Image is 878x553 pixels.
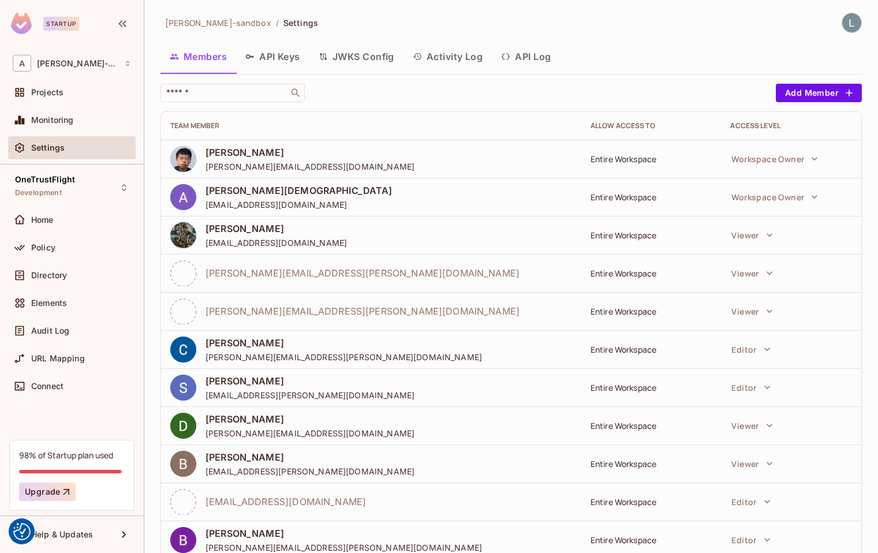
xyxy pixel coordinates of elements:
[206,184,393,197] span: [PERSON_NAME][DEMOGRAPHIC_DATA]
[309,42,403,71] button: JWKS Config
[15,188,62,197] span: Development
[730,121,852,130] div: Access Level
[591,268,712,279] div: Entire Workspace
[170,375,196,401] img: ACg8ocKnW_d21XCEdNQNUbdJW-nbSTGU7o3ezzGJ0yTerscxPEIvYQ=s96-c
[206,146,414,159] span: [PERSON_NAME]
[206,527,482,540] span: [PERSON_NAME]
[591,344,712,355] div: Entire Workspace
[31,382,63,391] span: Connect
[403,42,492,71] button: Activity Log
[591,496,712,507] div: Entire Workspace
[170,337,196,363] img: ACg8ocJU_TxGGadWuac2Fvzz_Ng2LYLATUJNPemjNmK_jNsxXXzapQ=s96-c
[206,390,414,401] span: [EMAIL_ADDRESS][PERSON_NAME][DOMAIN_NAME]
[170,222,196,248] img: ACg8ocJO5HDho_NpayjGEnzPALF_ODepQ2g5nvX7ckP_RnUfoUP9VQY=s96-c
[170,413,196,439] img: ACg8ocKdrxfb9q8YazN1JzWDE_L06C5FAcQfZMERcX20SgizXRlxvg=s96-c
[591,420,712,431] div: Entire Workspace
[37,59,118,68] span: Workspace: alex-trustflight-sandbox
[170,146,196,172] img: ACg8ocJ5FGrv6fnxEszK7ezIzoQeX_w_LgzsZS1qagB_rutwSTIEdIY=s96-c
[13,55,31,72] span: A
[492,42,560,71] button: API Log
[726,338,776,361] button: Editor
[591,192,712,203] div: Entire Workspace
[31,326,69,335] span: Audit Log
[13,523,31,540] img: Revisit consent button
[726,414,778,437] button: Viewer
[206,337,482,349] span: [PERSON_NAME]
[842,13,861,32] img: Lewis Youl
[31,88,63,97] span: Projects
[170,451,196,477] img: ACg8ocJv3mclSLKZ3iiVCEqiH-aoTUiGJIlMQjX4R9UmlYW5DBUGdg=s96-c
[206,352,482,363] span: [PERSON_NAME][EMAIL_ADDRESS][PERSON_NAME][DOMAIN_NAME]
[31,115,74,125] span: Monitoring
[591,306,712,317] div: Entire Workspace
[726,300,778,323] button: Viewer
[591,535,712,545] div: Entire Workspace
[206,161,414,172] span: [PERSON_NAME][EMAIL_ADDRESS][DOMAIN_NAME]
[31,530,93,539] span: Help & Updates
[170,527,196,553] img: ACg8ocLKbm4Scw4IovuzT2UK8pVgoQHzdYLS2dPahvBlet6owsLS8g=s96-c
[206,199,393,210] span: [EMAIL_ADDRESS][DOMAIN_NAME]
[19,483,76,501] button: Upgrade
[206,237,347,248] span: [EMAIL_ADDRESS][DOMAIN_NAME]
[31,215,54,225] span: Home
[206,451,414,464] span: [PERSON_NAME]
[31,143,65,152] span: Settings
[31,298,67,308] span: Elements
[591,458,712,469] div: Entire Workspace
[43,17,79,31] div: Startup
[11,13,32,34] img: SReyMgAAAABJRU5ErkJggg==
[206,466,414,477] span: [EMAIL_ADDRESS][PERSON_NAME][DOMAIN_NAME]
[726,490,776,513] button: Editor
[726,185,824,208] button: Workspace Owner
[15,175,75,184] span: OneTrustFlight
[19,450,113,461] div: 98% of Startup plan used
[206,267,520,279] span: [PERSON_NAME][EMAIL_ADDRESS][PERSON_NAME][DOMAIN_NAME]
[726,528,776,551] button: Editor
[591,382,712,393] div: Entire Workspace
[206,428,414,439] span: [PERSON_NAME][EMAIL_ADDRESS][DOMAIN_NAME]
[726,261,778,285] button: Viewer
[206,413,414,425] span: [PERSON_NAME]
[276,17,279,28] li: /
[31,271,67,280] span: Directory
[170,184,196,210] img: ACg8ocLzFpVvL7QiUpK7X3FbqwJ7UDU61dPRRxTac9_BHiGBtZEQfw=s96-c
[591,154,712,165] div: Entire Workspace
[591,230,712,241] div: Entire Workspace
[726,376,776,399] button: Editor
[206,375,414,387] span: [PERSON_NAME]
[31,354,85,363] span: URL Mapping
[160,42,236,71] button: Members
[170,121,572,130] div: Team Member
[165,17,271,28] span: [PERSON_NAME]-sandbox
[726,452,778,475] button: Viewer
[283,17,318,28] span: Settings
[776,84,862,102] button: Add Member
[31,243,55,252] span: Policy
[726,147,824,170] button: Workspace Owner
[13,523,31,540] button: Consent Preferences
[206,542,482,553] span: [PERSON_NAME][EMAIL_ADDRESS][PERSON_NAME][DOMAIN_NAME]
[206,222,347,235] span: [PERSON_NAME]
[206,495,366,508] span: [EMAIL_ADDRESS][DOMAIN_NAME]
[591,121,712,130] div: Allow Access to
[206,305,520,317] span: [PERSON_NAME][EMAIL_ADDRESS][PERSON_NAME][DOMAIN_NAME]
[236,42,309,71] button: API Keys
[726,223,778,246] button: Viewer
